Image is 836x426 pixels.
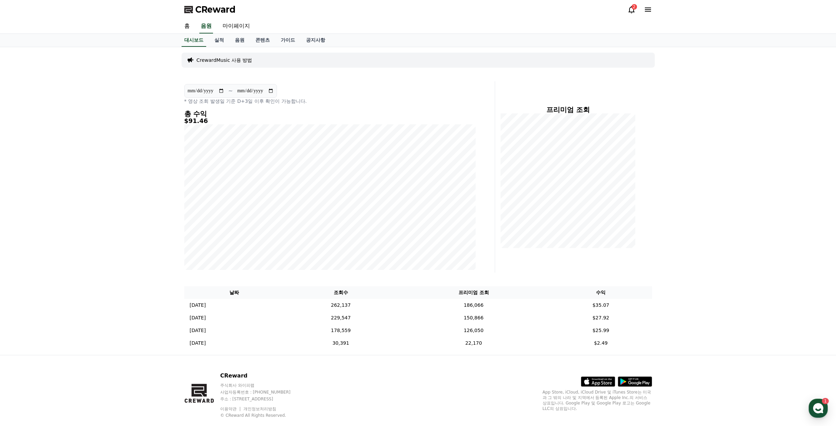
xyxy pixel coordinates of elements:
p: CReward [220,372,304,380]
p: [DATE] [190,314,206,321]
p: 주식회사 와이피랩 [220,383,304,388]
a: 홈 [179,19,195,33]
p: [DATE] [190,327,206,334]
h4: 프리미엄 조회 [501,106,636,113]
a: 개인정보처리방침 [243,407,276,411]
td: 22,170 [397,337,550,349]
a: CReward [184,4,236,15]
p: [DATE] [190,340,206,347]
td: $27.92 [550,312,652,324]
td: 186,066 [397,299,550,312]
div: 2 [632,4,637,10]
p: ~ [228,87,233,95]
th: 조회수 [284,286,397,299]
a: 이용약관 [220,407,242,411]
h4: 총 수익 [184,110,476,118]
a: 2 [627,5,636,14]
a: 음원 [229,34,250,47]
a: CrewardMusic 사용 방법 [197,57,252,64]
td: $25.99 [550,324,652,337]
th: 프리미엄 조회 [397,286,550,299]
th: 수익 [550,286,652,299]
p: © CReward All Rights Reserved. [220,413,304,418]
td: 30,391 [284,337,397,349]
p: App Store, iCloud, iCloud Drive 및 iTunes Store는 미국과 그 밖의 나라 및 지역에서 등록된 Apple Inc.의 서비스 상표입니다. Goo... [543,389,652,411]
p: 주소 : [STREET_ADDRESS] [220,396,304,402]
td: 178,559 [284,324,397,337]
a: 공지사항 [301,34,331,47]
p: 사업자등록번호 : [PHONE_NUMBER] [220,389,304,395]
a: 콘텐츠 [250,34,275,47]
a: 가이드 [275,34,301,47]
td: 126,050 [397,324,550,337]
p: [DATE] [190,302,206,309]
p: * 영상 조회 발생일 기준 D+3일 이후 확인이 가능합니다. [184,98,476,105]
a: 대시보드 [182,34,206,47]
td: 150,866 [397,312,550,324]
td: 229,547 [284,312,397,324]
th: 날짜 [184,286,284,299]
a: 실적 [209,34,229,47]
h5: $91.46 [184,118,476,124]
td: 262,137 [284,299,397,312]
td: $35.07 [550,299,652,312]
td: $2.49 [550,337,652,349]
a: 마이페이지 [217,19,255,33]
span: CReward [195,4,236,15]
a: 음원 [199,19,213,33]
